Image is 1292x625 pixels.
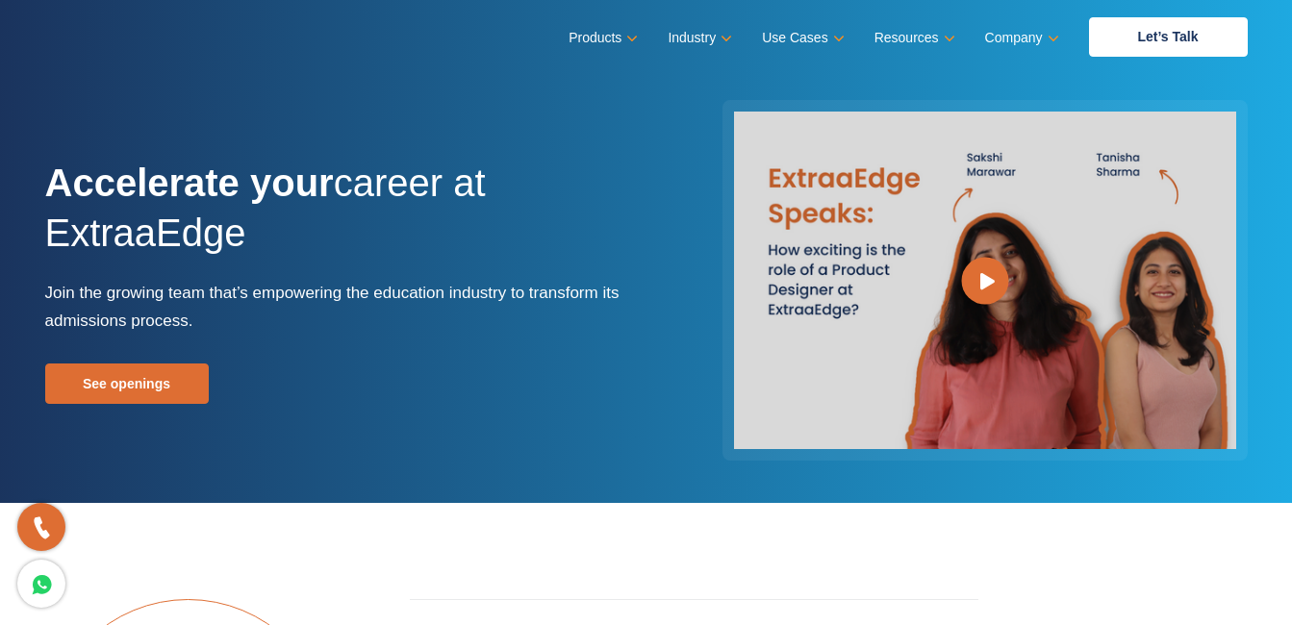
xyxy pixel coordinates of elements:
h1: career at ExtraaEdge [45,158,632,279]
strong: Accelerate your [45,162,334,204]
a: Company [985,24,1055,52]
a: See openings [45,363,209,404]
a: Use Cases [762,24,840,52]
a: Resources [874,24,951,52]
p: Join the growing team that’s empowering the education industry to transform its admissions process. [45,279,632,335]
a: Products [569,24,634,52]
a: Industry [668,24,728,52]
a: Let’s Talk [1089,17,1248,57]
